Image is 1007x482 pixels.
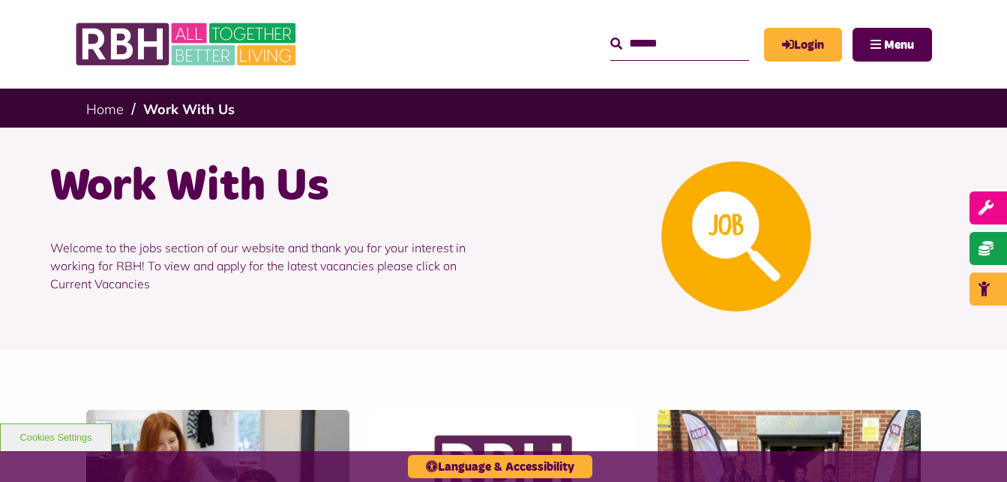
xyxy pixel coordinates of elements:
[143,101,235,118] a: Work With Us
[764,28,842,62] a: MyRBH
[50,158,493,216] h1: Work With Us
[75,15,300,74] img: RBH
[86,101,124,118] a: Home
[661,161,811,312] img: Looking For A Job
[884,39,914,51] span: Menu
[940,414,1007,482] iframe: Netcall Web Assistant for live chat
[50,216,493,315] p: Welcome to the jobs section of our website and thank you for your interest in working for RBH! To...
[853,28,932,62] button: Navigation
[408,455,592,478] button: Language & Accessibility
